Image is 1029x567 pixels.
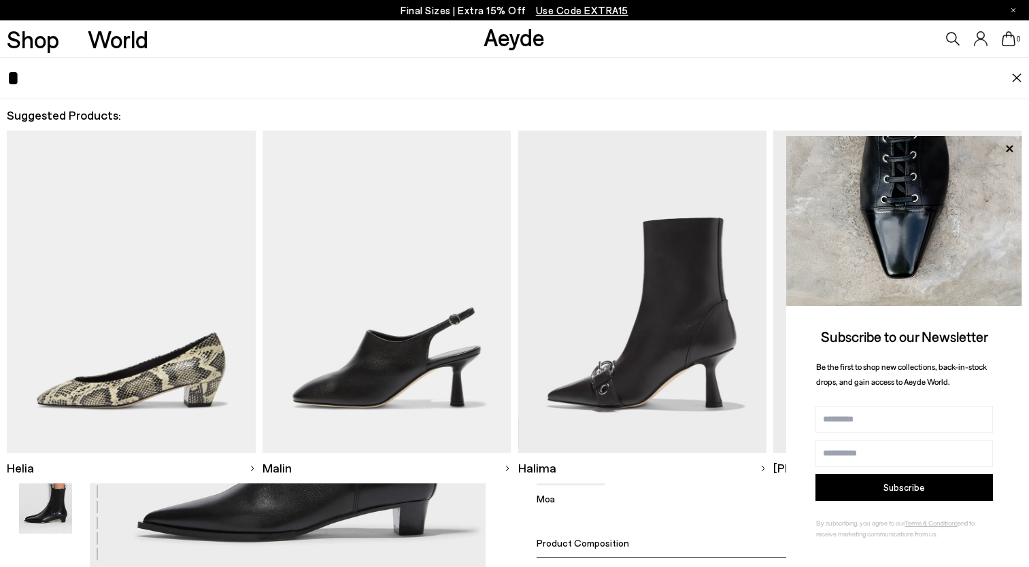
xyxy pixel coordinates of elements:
a: Halima [518,453,766,483]
img: svg%3E [249,465,256,472]
img: svg%3E [504,465,511,472]
span: Helia [7,460,34,477]
a: Terms & Conditions [905,519,958,527]
img: svg%3E [760,465,766,472]
img: Descriptive text [263,131,511,453]
p: Final Sizes | Extra 15% Off [401,2,628,19]
a: 0 [1002,31,1015,46]
span: 0 [1015,35,1022,43]
img: Descriptive text [773,131,1022,453]
span: Navigate to /collections/ss25-final-sizes [536,4,628,16]
span: [PERSON_NAME] [773,460,871,477]
span: Malin [263,460,292,477]
span: Be the first to shop new collections, back-in-stock drops, and gain access to Aeyde World. [816,362,987,387]
img: close.svg [1011,73,1022,83]
a: Helia [7,453,255,483]
button: Subscribe [815,474,993,501]
img: Kiki Leather Chelsea Boots - Image 6 [19,462,72,534]
a: Aeyde [484,22,545,51]
img: Descriptive text [518,131,766,453]
a: Malin [263,453,511,483]
img: Descriptive text [7,131,255,453]
span: Halima [518,460,556,477]
a: Shop [7,27,59,51]
a: [PERSON_NAME] [773,453,1022,483]
img: ca3f721fb6ff708a270709c41d776025.jpg [786,136,1022,306]
span: Product Composition [537,537,629,549]
p: Moa [537,493,605,504]
span: By subscribing, you agree to our [816,519,905,527]
span: Subscribe to our Newsletter [821,328,988,345]
a: World [88,27,148,51]
h2: Suggested Products: [7,107,1022,124]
